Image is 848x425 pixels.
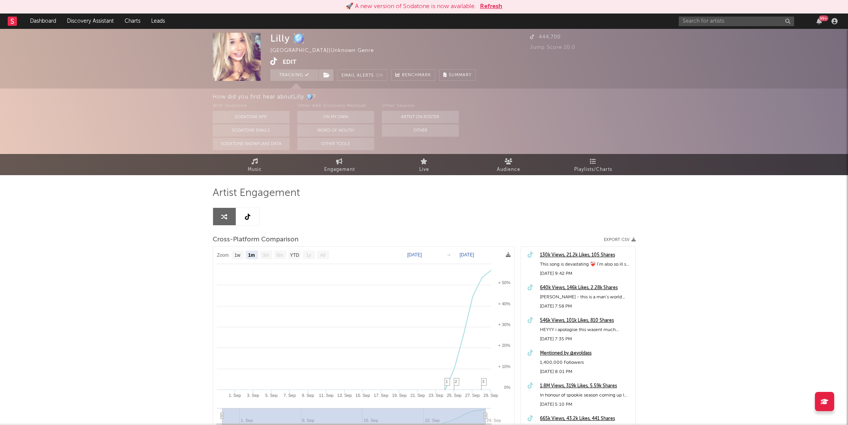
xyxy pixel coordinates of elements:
[498,343,510,348] text: + 20%
[247,393,259,398] text: 3. Sep
[679,17,794,26] input: Search for artists
[540,367,631,376] div: [DATE] 8:01 PM
[376,74,383,78] em: On
[213,138,290,150] button: Sodatone Snowflake Data
[497,165,520,174] span: Audience
[382,124,459,137] button: Other
[392,393,407,398] text: 19. Sep
[277,253,283,258] text: 6m
[382,102,459,111] div: Other Sources
[530,35,561,40] span: 444,700
[498,301,510,306] text: + 40%
[540,251,631,260] a: 130k Views, 21.2k Likes, 105 Shares
[213,124,290,137] button: Sodatone Emails
[297,138,374,150] button: Other Tools
[146,13,170,29] a: Leads
[297,102,374,111] div: Other A&R Discovery Methods
[439,69,476,81] button: Summary
[540,269,631,278] div: [DATE] 9:42 PM
[213,111,290,123] button: Sodatone App
[119,13,146,29] a: Charts
[446,379,448,384] span: 1
[62,13,119,29] a: Discovery Assistant
[213,154,297,175] a: Music
[816,18,822,24] button: 99+
[402,71,431,80] span: Benchmark
[283,393,296,398] text: 7. Sep
[213,189,300,198] span: Artist Engagement
[213,102,290,111] div: With Sodatone
[540,302,631,311] div: [DATE] 7:58 PM
[498,364,510,369] text: + 10%
[270,33,305,44] div: Lilly 🪩
[540,391,631,400] div: In honour of spookie season coming up I put A spell on you- [PERSON_NAME] ❤️🪄 #fyp#videoviral#cov...
[540,283,631,293] a: 640k Views, 146k Likes, 2.28k Shares
[446,252,451,258] text: →
[283,57,297,67] button: Edit
[530,45,575,50] span: Jump Score: 20.0
[213,235,298,244] span: Cross-Platform Comparison
[297,111,374,123] button: On My Own
[504,385,510,390] text: 0%
[373,393,388,398] text: 17. Sep
[540,358,631,367] div: 1,400,000 Followers
[382,111,459,123] button: Artist on Roster
[248,165,262,174] span: Music
[410,393,425,398] text: 21. Sep
[407,252,422,258] text: [DATE]
[265,393,277,398] text: 5. Sep
[446,393,461,398] text: 25. Sep
[574,165,612,174] span: Playlists/Charts
[498,322,510,327] text: + 30%
[819,15,828,21] div: 99 +
[234,253,240,258] text: 1w
[540,414,631,423] a: 665k Views, 43.2k Likes, 441 Shares
[551,154,636,175] a: Playlists/Charts
[355,393,370,398] text: 15. Sep
[228,393,241,398] text: 1. Sep
[540,349,631,358] a: Mentioned by @evoldass
[337,393,352,398] text: 13. Sep
[486,418,501,423] text: 29. Sep
[270,69,318,81] button: Tracking
[482,379,485,384] span: 3
[297,154,382,175] a: Engagement
[290,253,299,258] text: YTD
[297,124,374,137] button: Word Of Mouth
[449,73,471,77] span: Summary
[540,325,631,335] div: HEYYY i apologise this wasent much singing ( i do sing at some point 😂)more just addressing thing...
[217,253,229,258] text: Zoom
[302,393,314,398] text: 9. Sep
[498,280,510,285] text: + 50%
[540,381,631,391] a: 1.8M Views, 319k Likes, 5.59k Shares
[346,2,476,11] div: 🚀 A new version of Sodatone is now available.
[483,393,498,398] text: 29. Sep
[540,400,631,409] div: [DATE] 5:10 PM
[270,46,392,55] div: [GEOGRAPHIC_DATA] | Unknown Genre
[540,335,631,344] div: [DATE] 7:35 PM
[604,238,636,242] button: Export CSV
[391,69,435,81] a: Benchmark
[25,13,62,29] a: Dashboard
[540,260,631,269] div: This song is devastating ❤️‍🩹 I’m also so ill so just singing something gental [PERSON_NAME]- som...
[248,253,255,258] text: 1m
[306,253,311,258] text: 1y
[460,252,474,258] text: [DATE]
[320,253,325,258] text: All
[428,393,443,398] text: 23. Sep
[337,69,387,81] button: Email AlertsOn
[262,253,269,258] text: 3m
[466,154,551,175] a: Audience
[382,154,466,175] a: Live
[455,379,457,384] span: 2
[540,316,631,325] a: 546k Views, 101k Likes, 810 Shares
[540,293,631,302] div: [PERSON_NAME] - this is a man’s world cover 🌍❤️ I adoreeee this song, let me know if you’d like a...
[480,2,502,11] button: Refresh
[465,393,480,398] text: 27. Sep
